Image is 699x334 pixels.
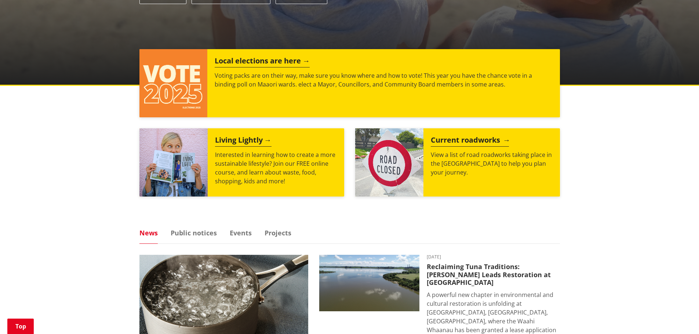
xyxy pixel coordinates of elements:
[427,255,560,259] time: [DATE]
[427,263,560,287] h3: Reclaiming Tuna Traditions: [PERSON_NAME] Leads Restoration at [GEOGRAPHIC_DATA]
[139,128,344,197] a: Living Lightly Interested in learning how to create a more sustainable lifestyle? Join our FREE o...
[215,56,310,67] h2: Local elections are here
[431,136,509,147] h2: Current roadworks
[355,128,423,197] img: Road closed sign
[215,150,337,186] p: Interested in learning how to create a more sustainable lifestyle? Join our FREE online course, a...
[265,230,291,236] a: Projects
[431,150,553,177] p: View a list of road roadworks taking place in the [GEOGRAPHIC_DATA] to help you plan your journey.
[171,230,217,236] a: Public notices
[139,49,560,117] a: Local elections are here Voting packs are on their way, make sure you know where and how to vote!...
[355,128,560,197] a: Current roadworks View a list of road roadworks taking place in the [GEOGRAPHIC_DATA] to help you...
[215,71,552,89] p: Voting packs are on their way, make sure you know where and how to vote! This year you have the c...
[7,319,34,334] a: Top
[215,136,272,147] h2: Living Lightly
[230,230,252,236] a: Events
[139,49,208,117] img: Vote 2025
[139,230,158,236] a: News
[665,303,692,330] iframe: Messenger Launcher
[139,128,208,197] img: Mainstream Green Workshop Series
[319,255,419,311] img: Waahi Lake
